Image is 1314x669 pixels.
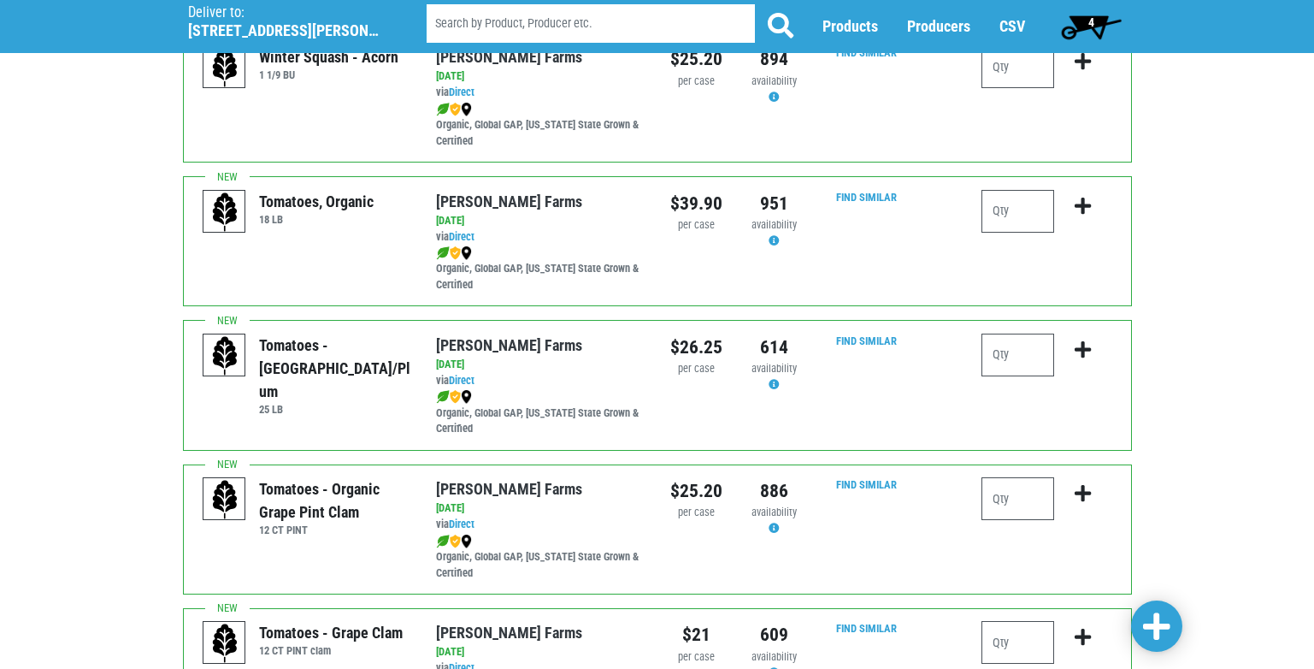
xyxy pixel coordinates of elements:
[436,389,644,438] div: Organic, Global GAP, [US_STATE] State Grown & Certified
[259,524,410,536] h6: 12 CT PINT
[436,101,644,150] div: Organic, Global GAP, [US_STATE] State Grown & Certified
[259,45,398,68] div: Winter Squash - Acorn
[436,213,644,229] div: [DATE]
[203,334,246,377] img: placeholder-variety-43d6402dacf2d531de610a020419775a.svg
[259,621,403,644] div: Tomatoes - Grape Clam
[836,622,897,635] a: Find Similar
[748,334,800,361] div: 614
[436,245,644,293] div: Organic, Global GAP, [US_STATE] State Grown & Certified
[670,649,722,666] div: per case
[449,518,474,530] a: Direct
[461,103,472,116] img: map_marker-0e94453035b3232a4d21701695807de9.png
[670,361,722,377] div: per case
[981,45,1054,88] input: Qty
[436,533,644,582] div: Organic, Global GAP, [US_STATE] State Grown & Certified
[836,478,897,491] a: Find Similar
[670,334,722,361] div: $26.25
[748,621,800,648] div: 609
[188,4,383,21] p: Deliver to:
[748,190,800,217] div: 951
[436,85,644,101] div: via
[670,621,722,648] div: $21
[822,18,878,36] a: Products
[436,192,582,210] a: [PERSON_NAME] Farms
[203,46,246,89] img: placeholder-variety-43d6402dacf2d531de610a020419775a.svg
[461,246,472,260] img: map_marker-0e94453035b3232a4d21701695807de9.png
[436,68,644,85] div: [DATE]
[259,334,410,403] div: Tomatoes - [GEOGRAPHIC_DATA]/Plum
[436,480,582,498] a: [PERSON_NAME] Farms
[999,18,1025,36] a: CSV
[436,357,644,373] div: [DATE]
[259,403,410,416] h6: 25 LB
[670,190,722,217] div: $39.90
[259,477,410,524] div: Tomatoes - Organic Grape Pint Clam
[981,334,1054,376] input: Qty
[427,5,755,44] input: Search by Product, Producer etc.
[188,21,383,40] h5: [STREET_ADDRESS][PERSON_NAME]
[1053,9,1129,44] a: 4
[836,334,897,347] a: Find Similar
[751,74,797,87] span: availability
[259,644,403,657] h6: 12 CT PINT clam
[449,86,474,98] a: Direct
[670,74,722,90] div: per case
[436,373,644,389] div: via
[449,230,474,243] a: Direct
[461,535,472,548] img: map_marker-0e94453035b3232a4d21701695807de9.png
[670,217,722,234] div: per case
[436,624,582,642] a: [PERSON_NAME] Farms
[748,45,800,73] div: 894
[751,362,797,375] span: availability
[436,336,582,354] a: [PERSON_NAME] Farms
[259,213,374,226] h6: 18 LB
[751,218,797,231] span: availability
[436,644,644,660] div: [DATE]
[461,390,472,404] img: map_marker-0e94453035b3232a4d21701695807de9.png
[670,45,722,73] div: $25.20
[436,48,582,66] a: [PERSON_NAME] Farms
[449,374,474,387] a: Direct
[981,190,1054,233] input: Qty
[748,477,800,505] div: 886
[836,191,897,204] a: Find Similar
[450,535,461,548] img: safety-e55c860ca8c00a9c171001a62a92dabd.png
[751,506,797,518] span: availability
[203,478,246,521] img: placeholder-variety-43d6402dacf2d531de610a020419775a.svg
[203,191,246,234] img: placeholder-variety-43d6402dacf2d531de610a020419775a.svg
[436,535,450,548] img: leaf-e5c59151409436ccce96b2ca1b28e03c.png
[436,103,450,116] img: leaf-e5c59151409436ccce96b2ca1b28e03c.png
[259,68,398,81] h6: 1 1/9 BU
[436,500,644,517] div: [DATE]
[670,505,722,521] div: per case
[981,477,1054,520] input: Qty
[751,650,797,663] span: availability
[670,477,722,505] div: $25.20
[981,621,1054,664] input: Qty
[450,103,461,116] img: safety-e55c860ca8c00a9c171001a62a92dabd.png
[907,18,970,36] a: Producers
[436,246,450,260] img: leaf-e5c59151409436ccce96b2ca1b28e03c.png
[1088,15,1094,29] span: 4
[203,622,246,665] img: placeholder-variety-43d6402dacf2d531de610a020419775a.svg
[436,229,644,246] div: via
[450,246,461,260] img: safety-e55c860ca8c00a9c171001a62a92dabd.png
[259,190,374,213] div: Tomatoes, Organic
[436,517,644,533] div: via
[436,390,450,404] img: leaf-e5c59151409436ccce96b2ca1b28e03c.png
[450,390,461,404] img: safety-e55c860ca8c00a9c171001a62a92dabd.png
